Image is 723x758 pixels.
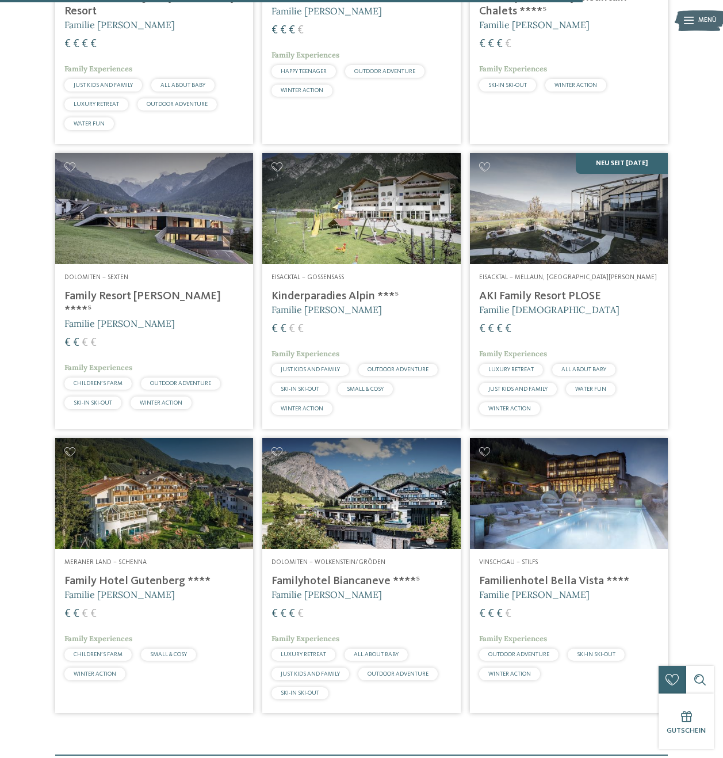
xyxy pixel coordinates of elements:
span: Familie [PERSON_NAME] [479,19,590,31]
span: JUST KIDS AND FAMILY [281,367,340,372]
span: SKI-IN SKI-OUT [281,386,319,392]
span: € [90,337,97,349]
span: Familie [PERSON_NAME] [271,5,382,17]
h4: Family Resort [PERSON_NAME] ****ˢ [64,290,244,317]
h4: Familyhotel Biancaneve ****ˢ [271,574,451,588]
span: Familie [PERSON_NAME] [479,589,590,600]
span: € [479,39,485,50]
span: WATER FUN [575,386,606,392]
span: Familie [PERSON_NAME] [271,304,382,315]
span: Family Experiences [271,634,339,643]
a: Gutschein [659,694,714,749]
span: € [90,608,97,620]
span: ALL ABOUT BABY [354,652,399,657]
img: Family Hotel Gutenberg **** [55,438,253,550]
span: JUST KIDS AND FAMILY [488,386,548,392]
span: € [289,608,295,620]
a: Familienhotels gesucht? Hier findet ihr die besten! Dolomiten – Wolkenstein/Gröden Familyhotel Bi... [262,438,460,714]
span: € [289,323,295,335]
span: € [505,323,511,335]
span: € [82,39,88,50]
span: OUTDOOR ADVENTURE [368,671,429,677]
span: € [496,608,503,620]
img: Kinderparadies Alpin ***ˢ [262,153,460,265]
span: HAPPY TEENAGER [281,68,327,74]
span: SMALL & COSY [150,652,187,657]
span: Meraner Land – Schenna [64,559,147,566]
span: € [271,323,278,335]
span: Family Experiences [64,64,132,74]
span: CHILDREN’S FARM [74,380,123,386]
a: Familienhotels gesucht? Hier findet ihr die besten! Vinschgau – Stilfs Familienhotel Bella Vista ... [470,438,668,714]
img: Familienhotels gesucht? Hier findet ihr die besten! [262,438,460,550]
img: Familienhotels gesucht? Hier findet ihr die besten! [470,438,668,550]
a: Familienhotels gesucht? Hier findet ihr die besten! Dolomiten – Sexten Family Resort [PERSON_NAME... [55,153,253,429]
span: LUXURY RETREAT [281,652,326,657]
span: Family Experiences [271,50,339,60]
span: € [73,39,79,50]
span: Family Experiences [479,349,547,359]
span: € [64,39,71,50]
span: ALL ABOUT BABY [561,367,606,372]
span: Familie [PERSON_NAME] [64,589,175,600]
span: WINTER ACTION [140,400,182,406]
span: € [82,337,88,349]
span: € [479,608,485,620]
span: Familie [PERSON_NAME] [64,318,175,329]
span: € [280,323,286,335]
span: WATER FUN [74,121,105,127]
span: € [505,39,511,50]
a: Familienhotels gesucht? Hier findet ihr die besten! NEU seit [DATE] Eisacktal – Mellaun, [GEOGRAP... [470,153,668,429]
span: € [505,608,511,620]
span: Family Experiences [64,634,132,643]
span: WINTER ACTION [281,406,323,412]
a: Familienhotels gesucht? Hier findet ihr die besten! Eisacktal – Gossensass Kinderparadies Alpin *... [262,153,460,429]
span: € [496,39,503,50]
span: OUTDOOR ADVENTURE [354,68,415,74]
span: € [73,337,79,349]
span: WINTER ACTION [488,406,531,412]
span: WINTER ACTION [488,671,531,677]
span: WINTER ACTION [554,82,597,88]
span: ALL ABOUT BABY [160,82,205,88]
span: WINTER ACTION [74,671,116,677]
img: Family Resort Rainer ****ˢ [55,153,253,265]
span: SMALL & COSY [347,386,384,392]
span: € [271,25,278,36]
span: € [64,608,71,620]
span: JUST KIDS AND FAMILY [74,82,133,88]
img: Familienhotels gesucht? Hier findet ihr die besten! [470,153,668,265]
span: € [280,25,286,36]
span: SKI-IN SKI-OUT [577,652,615,657]
span: SKI-IN SKI-OUT [281,690,319,696]
h4: AKI Family Resort PLOSE [479,290,659,303]
span: Familie [PERSON_NAME] [271,589,382,600]
span: Family Experiences [479,64,547,74]
span: Familie [DEMOGRAPHIC_DATA] [479,304,619,315]
span: Family Experiences [271,349,339,359]
span: LUXURY RETREAT [74,101,119,107]
span: JUST KIDS AND FAMILY [281,671,340,677]
span: € [289,25,295,36]
span: CHILDREN’S FARM [74,652,123,657]
h4: Kinderparadies Alpin ***ˢ [271,290,451,303]
span: € [297,25,304,36]
span: OUTDOOR ADVENTURE [147,101,208,107]
span: OUTDOOR ADVENTURE [150,380,211,386]
span: Dolomiten – Wolkenstein/Gröden [271,559,385,566]
span: € [488,608,494,620]
span: € [488,323,494,335]
span: € [90,39,97,50]
span: Familie [PERSON_NAME] [64,19,175,31]
span: WINTER ACTION [281,87,323,93]
span: Gutschein [667,727,706,734]
span: € [297,323,304,335]
span: OUTDOOR ADVENTURE [368,367,429,372]
span: Eisacktal – Mellaun, [GEOGRAPHIC_DATA][PERSON_NAME] [479,274,657,281]
span: € [297,608,304,620]
span: Eisacktal – Gossensass [271,274,344,281]
span: OUTDOOR ADVENTURE [488,652,549,657]
span: € [82,608,88,620]
h4: Family Hotel Gutenberg **** [64,574,244,588]
span: € [64,337,71,349]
